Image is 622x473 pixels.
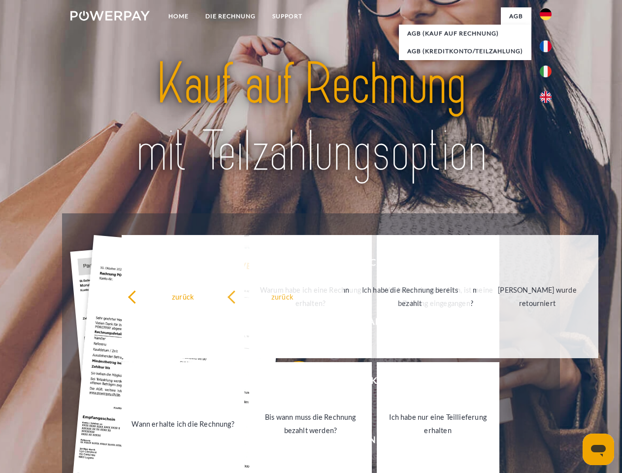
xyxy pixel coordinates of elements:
img: logo-powerpay-white.svg [70,11,150,21]
div: zurück [128,290,238,303]
a: Home [160,7,197,25]
a: AGB (Kreditkonto/Teilzahlung) [399,42,531,60]
div: zurück [227,290,338,303]
div: Bis wann muss die Rechnung bezahlt werden? [255,410,366,437]
div: Wann erhalte ich die Rechnung? [128,417,238,430]
a: AGB (Kauf auf Rechnung) [399,25,531,42]
div: Ich habe nur eine Teillieferung erhalten [383,410,493,437]
img: de [540,8,552,20]
img: it [540,66,552,77]
a: SUPPORT [264,7,311,25]
a: agb [501,7,531,25]
a: DIE RECHNUNG [197,7,264,25]
img: fr [540,40,552,52]
img: en [540,91,552,103]
div: Ich habe die Rechnung bereits bezahlt [355,283,465,310]
iframe: Schaltfläche zum Öffnen des Messaging-Fensters [583,434,614,465]
img: title-powerpay_de.svg [94,47,528,189]
div: [PERSON_NAME] wurde retourniert [482,283,593,310]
